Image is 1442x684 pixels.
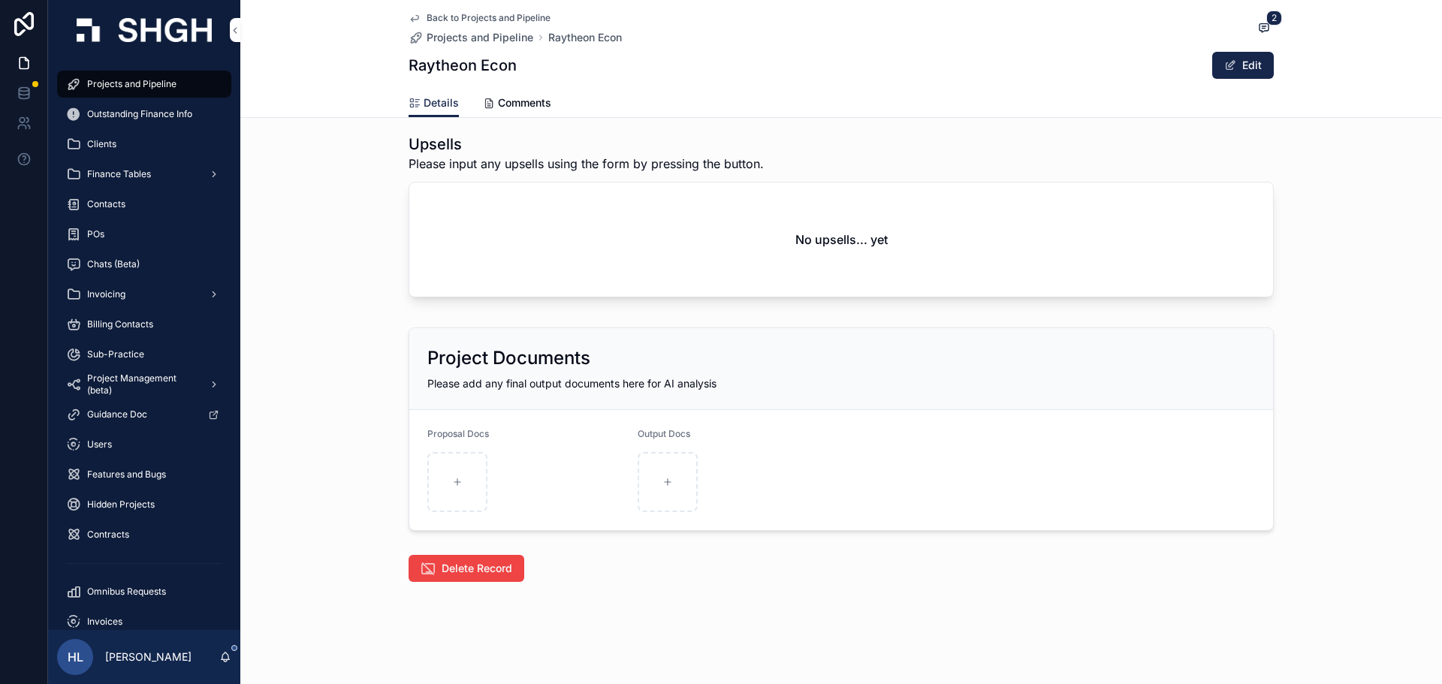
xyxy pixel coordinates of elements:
[87,288,125,300] span: Invoicing
[1266,11,1282,26] span: 2
[409,134,764,155] h1: Upsells
[409,89,459,118] a: Details
[442,561,512,576] span: Delete Record
[795,231,888,249] h2: No upsells... yet
[87,586,166,598] span: Omnibus Requests
[87,108,192,120] span: Outstanding Finance Info
[87,616,122,628] span: Invoices
[87,78,176,90] span: Projects and Pipeline
[638,428,690,439] span: Output Docs
[57,161,231,188] a: Finance Tables
[409,155,764,173] span: Please input any upsells using the form by pressing the button.
[57,608,231,635] a: Invoices
[87,318,153,330] span: Billing Contacts
[409,30,533,45] a: Projects and Pipeline
[483,89,551,119] a: Comments
[87,348,144,360] span: Sub-Practice
[57,71,231,98] a: Projects and Pipeline
[57,371,231,398] a: Project Management (beta)
[87,198,125,210] span: Contacts
[68,648,83,666] span: HL
[57,341,231,368] a: Sub-Practice
[57,101,231,128] a: Outstanding Finance Info
[77,18,212,42] img: App logo
[87,408,147,420] span: Guidance Doc
[87,469,166,481] span: Features and Bugs
[57,521,231,548] a: Contracts
[57,191,231,218] a: Contacts
[427,346,590,370] h2: Project Documents
[87,258,140,270] span: Chats (Beta)
[409,12,551,24] a: Back to Projects and Pipeline
[409,555,524,582] button: Delete Record
[498,95,551,110] span: Comments
[57,401,231,428] a: Guidance Doc
[1254,20,1274,38] button: 2
[427,12,551,24] span: Back to Projects and Pipeline
[87,499,155,511] span: Hidden Projects
[57,578,231,605] a: Omnibus Requests
[427,428,489,439] span: Proposal Docs
[424,95,459,110] span: Details
[548,30,622,45] a: Raytheon Econ
[87,438,112,450] span: Users
[427,30,533,45] span: Projects and Pipeline
[409,55,517,76] h1: Raytheon Econ
[48,60,240,630] div: scrollable content
[57,221,231,248] a: POs
[57,251,231,278] a: Chats (Beta)
[427,377,716,390] span: Please add any final output documents here for AI analysis
[57,431,231,458] a: Users
[57,281,231,308] a: Invoicing
[105,649,192,664] p: [PERSON_NAME]
[57,461,231,488] a: Features and Bugs
[57,311,231,338] a: Billing Contacts
[87,168,151,180] span: Finance Tables
[1212,52,1274,79] button: Edit
[87,138,116,150] span: Clients
[87,228,104,240] span: POs
[87,529,129,541] span: Contracts
[57,131,231,158] a: Clients
[87,372,197,396] span: Project Management (beta)
[57,491,231,518] a: Hidden Projects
